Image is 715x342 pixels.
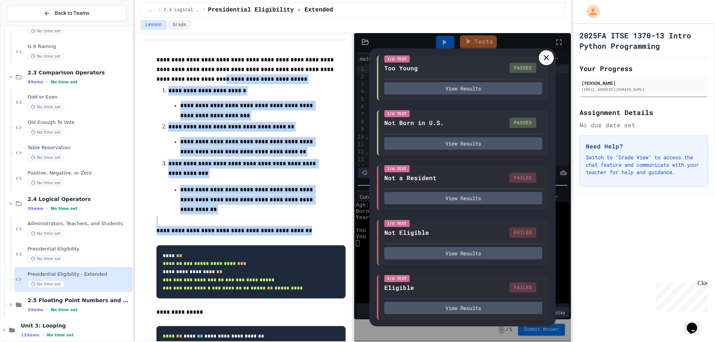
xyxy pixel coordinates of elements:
div: Eligible [384,283,414,292]
div: PASSED [509,118,536,128]
span: No time set [28,179,64,186]
span: 11 items [21,333,39,338]
span: Is It Raining [28,44,131,50]
div: FAILED [509,282,536,293]
div: Not a Resident [384,173,436,182]
button: View Results [384,137,542,150]
button: View Results [384,82,542,95]
button: View Results [384,302,542,314]
span: Odd or Even [28,94,131,100]
span: Table Reservation [28,145,131,151]
div: No due date set [579,121,708,130]
button: Grade [168,20,191,30]
div: My Account [579,3,602,20]
span: 2.4 Logical Operators [163,7,199,13]
div: I/O Test [384,165,410,172]
span: No time set [28,154,64,161]
div: Too Young [384,64,418,73]
div: Chat with us now!Close [3,3,51,47]
div: [EMAIL_ADDRESS][DOMAIN_NAME] [582,87,706,92]
span: / [158,7,161,13]
div: FAILED [509,227,536,238]
span: No time set [51,307,77,312]
span: Unit 3: Looping [21,322,131,329]
span: No time set [51,80,77,84]
span: • [46,79,48,85]
h3: Need Help? [586,142,702,151]
div: I/O Test [384,110,410,117]
span: Presidential Eligibility [28,246,131,252]
span: 2.3 Comparison Operators [28,69,131,76]
span: No time set [47,333,74,338]
span: ... [147,7,155,13]
span: Positive, Negative, or Zero [28,170,131,176]
p: Switch to "Grade View" to access the chat feature and communicate with your teacher for help and ... [586,154,702,176]
div: I/O Test [384,55,410,63]
span: No time set [28,129,64,136]
span: No time set [28,255,64,262]
h2: Assignment Details [579,107,708,118]
span: No time set [51,206,77,211]
span: 2.5 Floating Point Numbers and Rounding [28,297,131,304]
iframe: chat widget [684,312,708,335]
button: Back to Teams [7,5,127,21]
h2: Your Progress [579,63,708,74]
iframe: chat widget [653,280,708,311]
div: I/O Test [384,220,410,227]
div: Not Eligible [384,228,429,237]
button: View Results [384,247,542,259]
div: I/O Test [384,275,410,282]
button: Lesson [141,20,166,30]
span: • [46,307,48,313]
span: No time set [28,281,64,288]
span: No time set [28,28,64,35]
span: • [42,332,44,338]
span: 2 items [28,307,43,312]
span: • [46,205,48,211]
span: Administrators, Teachers, and Students [28,221,131,227]
span: / [202,7,205,13]
div: Not Born in U.S. [384,118,444,127]
button: View Results [384,192,542,204]
span: 3 items [28,206,43,211]
span: 2.4 Logical Operators [28,196,131,202]
div: PASSED [509,63,536,73]
span: Presidential Eligibility - Extended [208,6,333,15]
span: No time set [28,53,64,60]
div: [PERSON_NAME] [582,80,706,86]
span: Back to Teams [55,9,89,17]
h1: 2025FA ITSE 1370-13 Intro Python Programming [579,30,708,51]
span: 4 items [28,80,43,84]
div: FAILED [509,173,536,183]
span: No time set [28,103,64,111]
span: Presidential Eligibility - Extended [28,271,131,278]
span: Old Enough To Vote [28,119,131,126]
span: No time set [28,230,64,237]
